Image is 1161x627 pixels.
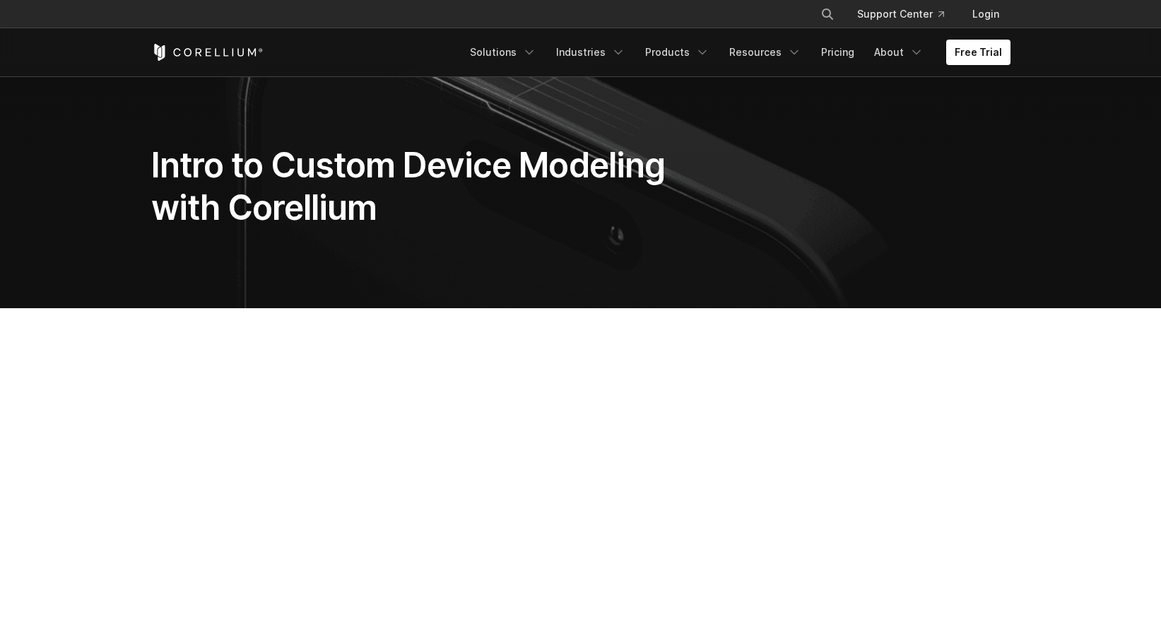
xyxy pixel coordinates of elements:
[803,1,1010,27] div: Navigation Menu
[813,40,863,65] a: Pricing
[461,40,1010,65] div: Navigation Menu
[461,40,545,65] a: Solutions
[815,1,840,27] button: Search
[151,44,264,61] a: Corellium Home
[866,40,932,65] a: About
[637,40,718,65] a: Products
[846,1,955,27] a: Support Center
[721,40,810,65] a: Resources
[548,40,634,65] a: Industries
[151,144,714,229] h1: Intro to Custom Device Modeling with Corellium
[946,40,1010,65] a: Free Trial
[961,1,1010,27] a: Login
